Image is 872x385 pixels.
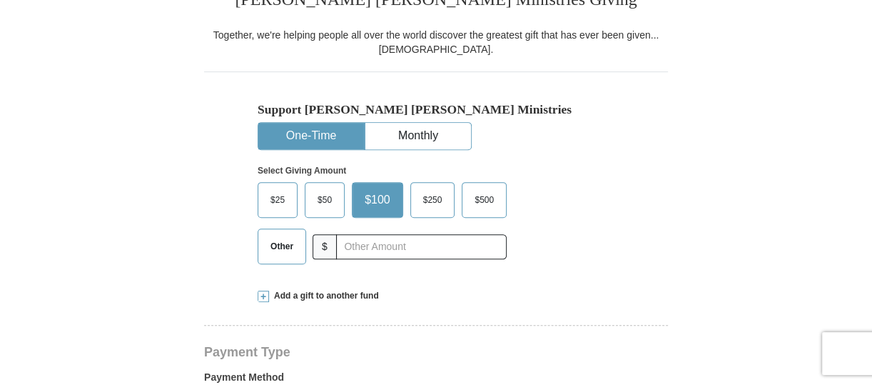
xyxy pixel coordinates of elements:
[416,189,450,211] span: $250
[313,234,337,259] span: $
[263,189,292,211] span: $25
[258,102,614,117] h5: Support [PERSON_NAME] [PERSON_NAME] Ministries
[336,234,507,259] input: Other Amount
[358,189,397,211] span: $100
[467,189,501,211] span: $500
[365,123,471,149] button: Monthly
[204,346,668,358] h4: Payment Type
[263,236,300,257] span: Other
[269,290,379,302] span: Add a gift to another fund
[310,189,339,211] span: $50
[258,123,364,149] button: One-Time
[204,28,668,56] div: Together, we're helping people all over the world discover the greatest gift that has ever been g...
[258,166,346,176] strong: Select Giving Amount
